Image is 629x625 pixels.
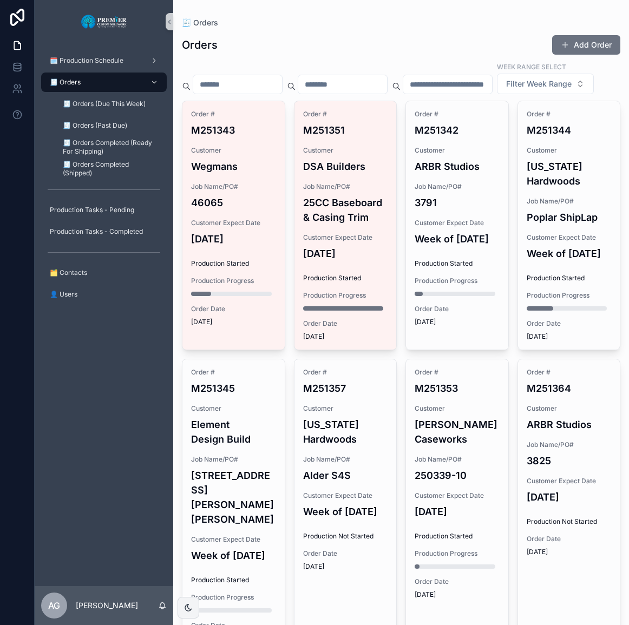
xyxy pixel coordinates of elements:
[41,51,167,70] a: 🗓️ Production Schedule
[497,74,594,94] button: Select Button
[54,116,167,135] a: 🧾 Orders (Past Due)
[303,417,388,446] h4: [US_STATE] Hardwoods
[303,491,388,500] span: Customer Expect Date
[191,468,276,527] h4: [STREET_ADDRESS][PERSON_NAME][PERSON_NAME]
[415,305,500,313] span: Order Date
[191,404,276,413] span: Customer
[415,455,500,464] span: Job Name/PO#
[527,440,612,449] span: Job Name/PO#
[527,535,612,543] span: Order Date
[191,455,276,464] span: Job Name/PO#
[415,417,500,446] h4: [PERSON_NAME] Caseworks
[497,62,566,71] label: Week Range Select
[517,101,621,350] a: Order #M251344Customer[US_STATE] HardwoodsJob Name/PO#Poplar ShipLapCustomer Expect DateWeek of [...
[527,197,612,206] span: Job Name/PO#
[50,268,87,277] span: 🗂️ Contacts
[63,139,156,156] span: 🧾 Orders Completed (Ready For Shipping)
[191,535,276,544] span: Customer Expect Date
[415,277,500,285] span: Production Progress
[303,246,388,261] h4: [DATE]
[191,305,276,313] span: Order Date
[303,549,388,558] span: Order Date
[303,110,388,119] span: Order #
[294,101,397,350] a: Order #M251351CustomerDSA BuildersJob Name/PO#25CC Baseboard & Casing TrimCustomer Expect Date[DA...
[527,477,612,485] span: Customer Expect Date
[415,532,500,541] span: Production Started
[191,548,276,563] h4: Week of [DATE]
[191,159,276,174] h4: Wegmans
[303,368,388,377] span: Order #
[191,146,276,155] span: Customer
[527,291,612,300] span: Production Progress
[527,417,612,432] h4: ARBR Studios
[405,101,509,350] a: Order #M251342CustomerARBR StudiosJob Name/PO#3791Customer Expect DateWeek of [DATE]Production St...
[50,290,77,299] span: 👤 Users
[527,548,612,556] span: [DATE]
[527,404,612,413] span: Customer
[50,78,81,87] span: 🧾 Orders
[54,94,167,114] a: 🧾 Orders (Due This Week)
[527,146,612,155] span: Customer
[527,368,612,377] span: Order #
[41,200,167,220] a: Production Tasks - Pending
[303,159,388,174] h4: DSA Builders
[527,233,612,242] span: Customer Expect Date
[182,101,285,350] a: Order #M251343CustomerWegmansJob Name/PO#46065Customer Expect Date[DATE]Production StartedProduct...
[527,381,612,396] h4: M251364
[191,110,276,119] span: Order #
[191,381,276,396] h4: M251345
[191,318,276,326] span: [DATE]
[76,600,138,611] p: [PERSON_NAME]
[415,577,500,586] span: Order Date
[415,110,500,119] span: Order #
[527,110,612,119] span: Order #
[191,277,276,285] span: Production Progress
[50,227,143,236] span: Production Tasks - Completed
[415,318,500,326] span: [DATE]
[54,159,167,179] a: 🧾 Orders Completed (Shipped)
[415,468,500,483] h4: 250339-10
[191,368,276,377] span: Order #
[50,206,134,214] span: Production Tasks - Pending
[41,285,167,304] a: 👤 Users
[54,137,167,157] a: 🧾 Orders Completed (Ready For Shipping)
[552,35,620,55] button: Add Order
[303,455,388,464] span: Job Name/PO#
[415,381,500,396] h4: M251353
[35,43,173,318] div: scrollable content
[41,222,167,241] a: Production Tasks - Completed
[303,195,388,225] h4: 25CC Baseboard & Casing Trim
[527,274,612,282] span: Production Started
[191,123,276,137] h4: M251343
[191,417,276,446] h4: Element Design Build
[415,491,500,500] span: Customer Expect Date
[527,319,612,328] span: Order Date
[415,182,500,191] span: Job Name/PO#
[303,291,388,300] span: Production Progress
[303,381,388,396] h4: M251357
[191,219,276,227] span: Customer Expect Date
[182,37,218,52] h1: Orders
[191,593,276,602] span: Production Progress
[182,17,218,28] a: 🧾 Orders
[415,549,500,558] span: Production Progress
[303,146,388,155] span: Customer
[191,195,276,210] h4: 46065
[527,123,612,137] h4: M251344
[415,159,500,174] h4: ARBR Studios
[48,599,60,612] span: AG
[527,332,612,341] span: [DATE]
[41,263,167,282] a: 🗂️ Contacts
[41,73,167,92] a: 🧾 Orders
[63,160,156,177] span: 🧾 Orders Completed (Shipped)
[415,368,500,377] span: Order #
[303,504,388,519] h4: Week of [DATE]
[303,562,388,571] span: [DATE]
[303,274,388,282] span: Production Started
[415,219,500,227] span: Customer Expect Date
[303,404,388,413] span: Customer
[415,259,500,268] span: Production Started
[415,504,500,519] h4: [DATE]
